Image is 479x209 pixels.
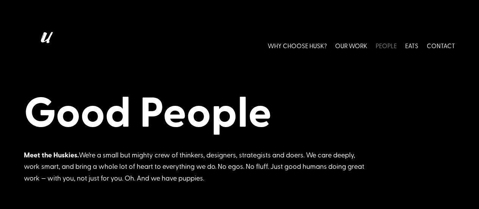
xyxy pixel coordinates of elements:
a: WHY CHOOSE HUSK? [268,29,327,63]
h1: Good People [24,85,455,139]
a: EATS [405,29,418,63]
a: OUR WORK [335,29,367,63]
img: Husk logo [24,29,66,63]
a: CONTACT [427,29,455,63]
div: We’re a small but mighty crew of thinkers, designers, strategists and doers. We care deeply, work... [24,149,365,184]
strong: Meet the Huskies. [24,150,79,160]
a: PEOPLE [376,29,397,63]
